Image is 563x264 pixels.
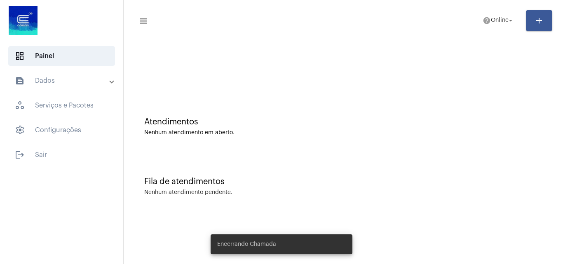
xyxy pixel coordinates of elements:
mat-icon: help [483,16,491,25]
mat-icon: sidenav icon [138,16,147,26]
span: Serviços e Pacotes [8,96,115,115]
mat-icon: add [534,16,544,26]
div: Nenhum atendimento em aberto. [144,130,542,136]
mat-expansion-panel-header: sidenav iconDados [5,71,123,91]
img: d4669ae0-8c07-2337-4f67-34b0df7f5ae4.jpeg [7,4,40,37]
div: Nenhum atendimento pendente. [144,189,232,196]
span: Configurações [8,120,115,140]
mat-panel-title: Dados [15,76,110,86]
span: sidenav icon [15,125,25,135]
mat-icon: sidenav icon [15,76,25,86]
div: Fila de atendimentos [144,177,542,186]
span: Painel [8,46,115,66]
div: Atendimentos [144,117,542,126]
span: Encerrando Chamada [217,240,276,248]
span: Online [491,18,509,23]
span: sidenav icon [15,100,25,110]
span: Sair [8,145,115,165]
mat-icon: arrow_drop_down [507,17,514,24]
span: sidenav icon [15,51,25,61]
mat-icon: sidenav icon [15,150,25,160]
button: Online [478,12,519,29]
